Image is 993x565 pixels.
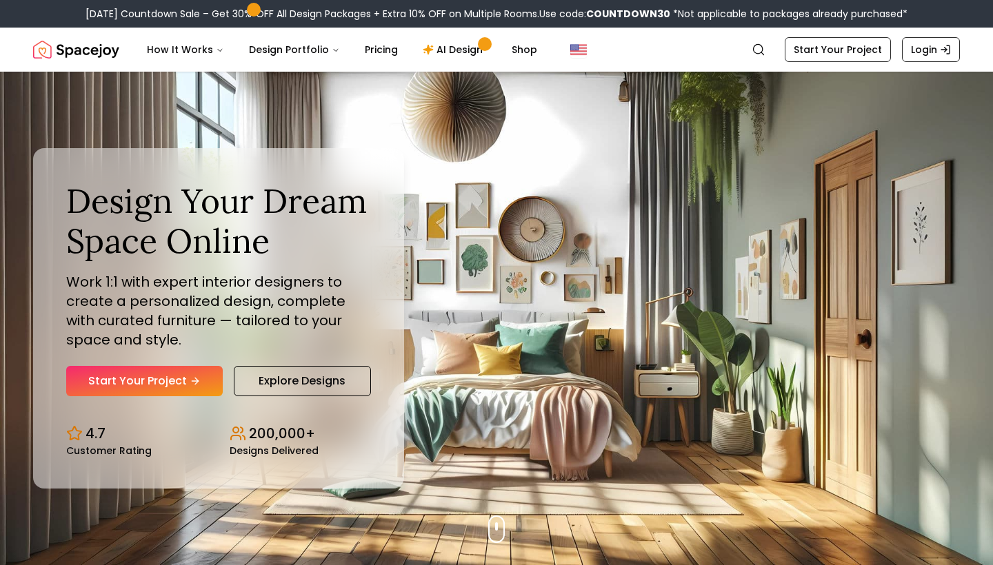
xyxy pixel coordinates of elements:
[785,37,891,62] a: Start Your Project
[136,36,235,63] button: How It Works
[238,36,351,63] button: Design Portfolio
[86,7,907,21] div: [DATE] Countdown Sale – Get 30% OFF All Design Packages + Extra 10% OFF on Multiple Rooms.
[501,36,548,63] a: Shop
[66,272,371,349] p: Work 1:1 with expert interior designers to create a personalized design, complete with curated fu...
[234,366,371,396] a: Explore Designs
[354,36,409,63] a: Pricing
[33,28,960,72] nav: Global
[66,446,152,455] small: Customer Rating
[86,424,106,443] p: 4.7
[586,7,670,21] b: COUNTDOWN30
[670,7,907,21] span: *Not applicable to packages already purchased*
[570,41,587,58] img: United States
[66,181,371,260] h1: Design Your Dream Space Online
[539,7,670,21] span: Use code:
[412,36,498,63] a: AI Design
[66,413,371,455] div: Design stats
[136,36,548,63] nav: Main
[230,446,319,455] small: Designs Delivered
[33,36,119,63] img: Spacejoy Logo
[249,424,315,443] p: 200,000+
[33,36,119,63] a: Spacejoy
[902,37,960,62] a: Login
[66,366,223,396] a: Start Your Project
